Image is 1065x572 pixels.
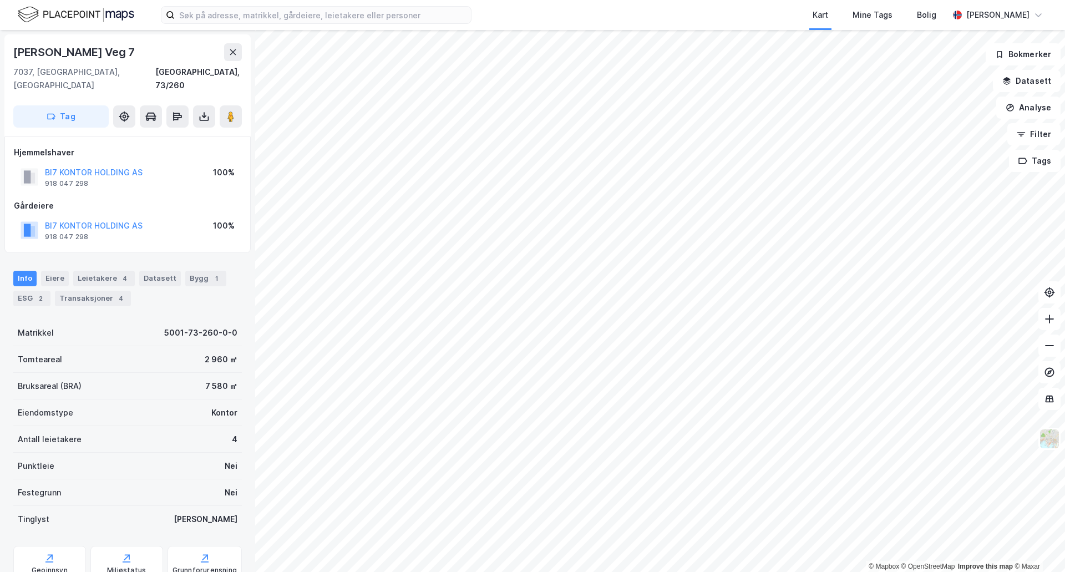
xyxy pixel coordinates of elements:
[869,563,899,570] a: Mapbox
[73,271,135,286] div: Leietakere
[13,105,109,128] button: Tag
[901,563,955,570] a: OpenStreetMap
[18,486,61,499] div: Festegrunn
[139,271,181,286] div: Datasett
[213,219,235,232] div: 100%
[175,7,471,23] input: Søk på adresse, matrikkel, gårdeiere, leietakere eller personer
[917,8,936,22] div: Bolig
[211,273,222,284] div: 1
[232,433,237,446] div: 4
[155,65,242,92] div: [GEOGRAPHIC_DATA], 73/260
[164,326,237,340] div: 5001-73-260-0-0
[993,70,1061,92] button: Datasett
[14,199,241,212] div: Gårdeiere
[35,293,46,304] div: 2
[853,8,892,22] div: Mine Tags
[1007,123,1061,145] button: Filter
[225,486,237,499] div: Nei
[174,513,237,526] div: [PERSON_NAME]
[986,43,1061,65] button: Bokmerker
[1010,519,1065,572] div: Kontrollprogram for chat
[18,353,62,366] div: Tomteareal
[966,8,1029,22] div: [PERSON_NAME]
[18,459,54,473] div: Punktleie
[205,379,237,393] div: 7 580 ㎡
[1039,428,1060,449] img: Z
[213,166,235,179] div: 100%
[18,406,73,419] div: Eiendomstype
[13,43,137,61] div: [PERSON_NAME] Veg 7
[18,379,82,393] div: Bruksareal (BRA)
[45,179,88,188] div: 918 047 298
[13,65,155,92] div: 7037, [GEOGRAPHIC_DATA], [GEOGRAPHIC_DATA]
[45,232,88,241] div: 918 047 298
[13,271,37,286] div: Info
[205,353,237,366] div: 2 960 ㎡
[115,293,126,304] div: 4
[958,563,1013,570] a: Improve this map
[18,326,54,340] div: Matrikkel
[119,273,130,284] div: 4
[13,291,50,306] div: ESG
[18,513,49,526] div: Tinglyst
[996,97,1061,119] button: Analyse
[211,406,237,419] div: Kontor
[1010,519,1065,572] iframe: Chat Widget
[14,146,241,159] div: Hjemmelshaver
[1009,150,1061,172] button: Tags
[185,271,226,286] div: Bygg
[18,433,82,446] div: Antall leietakere
[18,5,134,24] img: logo.f888ab2527a4732fd821a326f86c7f29.svg
[225,459,237,473] div: Nei
[41,271,69,286] div: Eiere
[813,8,828,22] div: Kart
[55,291,131,306] div: Transaksjoner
